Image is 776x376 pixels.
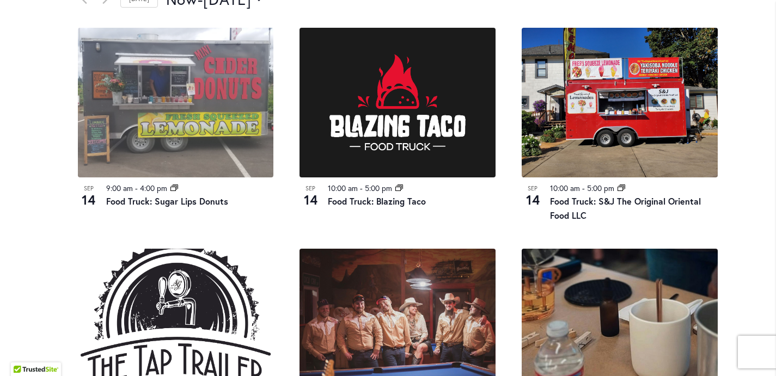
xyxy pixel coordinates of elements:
[550,183,580,193] time: 10:00 am
[328,183,358,193] time: 10:00 am
[582,183,585,193] span: -
[135,183,138,193] span: -
[78,190,100,209] span: 14
[78,184,100,193] span: Sep
[360,183,363,193] span: -
[300,190,321,209] span: 14
[522,28,718,177] img: Food Cart – S&J “The Original Oriental Food”
[8,337,39,368] iframe: Launch Accessibility Center
[300,184,321,193] span: Sep
[140,183,167,193] time: 4:00 pm
[587,183,614,193] time: 5:00 pm
[522,184,543,193] span: Sep
[106,195,228,207] a: Food Truck: Sugar Lips Donuts
[106,183,133,193] time: 9:00 am
[328,195,426,207] a: Food Truck: Blazing Taco
[365,183,392,193] time: 5:00 pm
[550,195,701,221] a: Food Truck: S&J The Original Oriental Food LLC
[78,28,274,177] img: Food Truck: Sugar Lips Apple Cider Donuts
[300,28,496,177] img: Blazing Taco Food Truck
[522,190,543,209] span: 14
